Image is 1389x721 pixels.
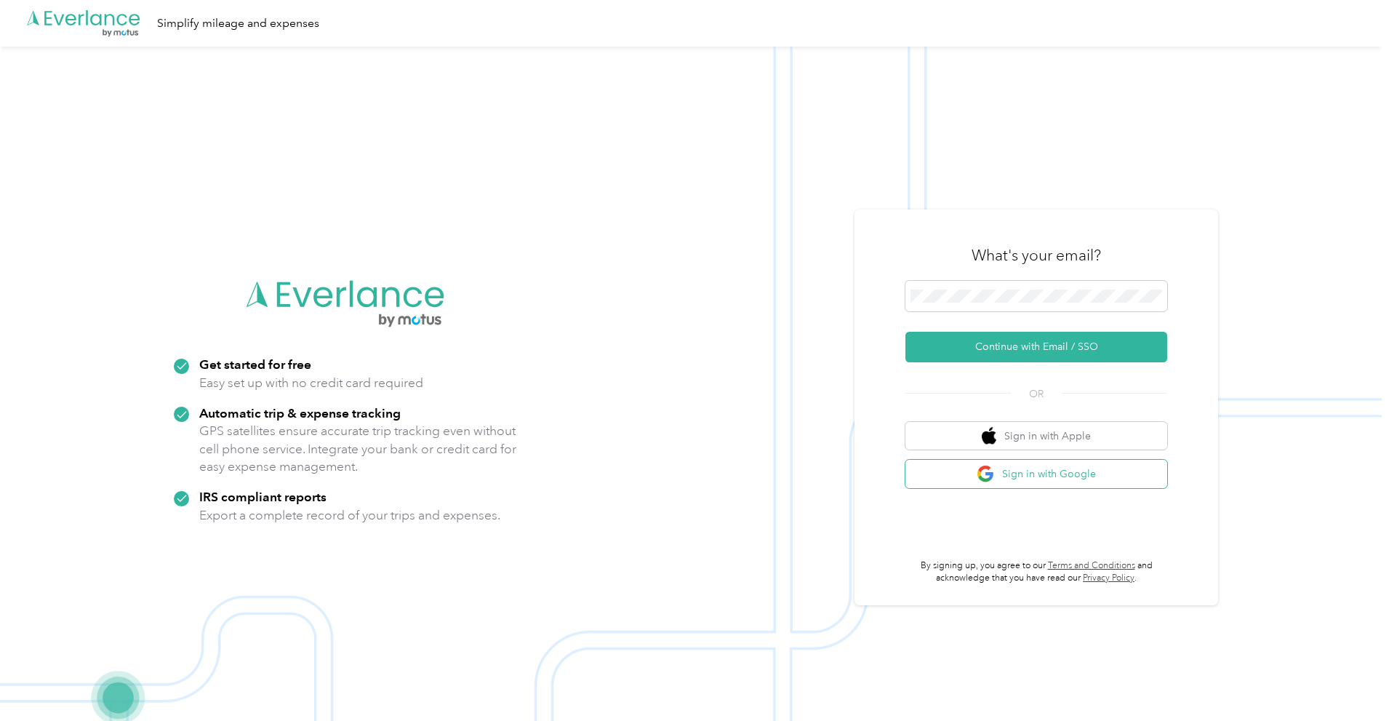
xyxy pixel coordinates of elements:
[905,332,1167,362] button: Continue with Email / SSO
[905,422,1167,450] button: apple logoSign in with Apple
[982,427,996,445] img: apple logo
[1011,386,1062,402] span: OR
[1048,560,1135,571] a: Terms and Conditions
[977,465,995,483] img: google logo
[972,245,1101,266] h3: What's your email?
[199,356,311,372] strong: Get started for free
[199,422,517,476] p: GPS satellites ensure accurate trip tracking even without cell phone service. Integrate your bank...
[157,15,319,33] div: Simplify mileage and expenses
[199,405,401,421] strong: Automatic trip & expense tracking
[905,460,1167,488] button: google logoSign in with Google
[199,506,500,525] p: Export a complete record of your trips and expenses.
[199,374,423,392] p: Easy set up with no credit card required
[199,489,327,504] strong: IRS compliant reports
[1083,573,1134,583] a: Privacy Policy
[905,559,1167,585] p: By signing up, you agree to our and acknowledge that you have read our .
